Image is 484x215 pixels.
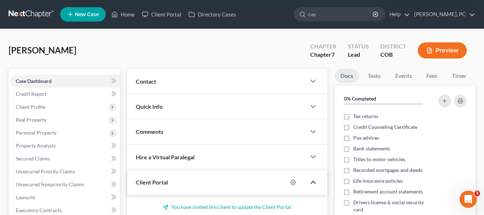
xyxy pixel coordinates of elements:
[16,104,45,110] span: Client Profile
[353,156,405,163] span: Titles to motor vehicles
[331,51,335,58] span: 7
[353,167,422,174] span: Recorded mortgages and deeds
[418,42,467,59] button: Preview
[353,113,378,120] span: Tax returns
[138,8,185,21] a: Client Portal
[10,139,120,152] a: Property Analysis
[136,154,195,160] span: Hire a Virtual Paralegal
[353,188,423,195] span: Retirement account statements
[136,128,163,135] span: Comments
[10,178,120,191] a: Unsecured Nonpriority Claims
[75,12,99,17] span: New Case
[310,51,336,59] div: Chapter
[16,91,47,97] span: Credit Report
[474,191,480,196] span: 3
[460,191,477,208] iframe: Intercom live chat
[446,69,472,83] a: Timer
[353,123,417,131] span: Credit Counseling Certificate
[348,42,369,51] div: Status
[136,204,319,211] p: You have invited this client to update the Client Portal.
[16,168,75,174] span: Unsecured Priority Claims
[9,45,76,55] span: [PERSON_NAME]
[108,8,138,21] a: Home
[380,51,406,59] div: COB
[10,75,120,88] a: Case Dashboard
[344,95,376,102] strong: 0% Completed
[136,78,156,85] span: Contact
[16,117,47,123] span: Real Property
[10,165,120,178] a: Unsecured Priority Claims
[16,78,52,84] span: Case Dashboard
[10,191,120,204] a: Lawsuits
[362,69,387,83] a: Tasks
[185,8,240,21] a: Directory Cases
[10,88,120,101] a: Credit Report
[411,8,475,21] a: [PERSON_NAME], PC
[16,194,35,200] span: Lawsuits
[380,42,406,51] div: District
[10,152,120,165] a: Secured Claims
[136,179,168,186] span: Client Portal
[386,8,410,21] a: Help
[348,51,369,59] div: Lead
[353,177,403,184] span: Life insurance policies
[421,69,444,83] a: Fees
[335,69,359,83] a: Docs
[136,103,163,110] span: Quick Info
[16,155,50,162] span: Secured Claims
[16,130,57,136] span: Personal Property
[308,8,374,21] input: Search by name...
[16,142,56,149] span: Property Analysis
[353,199,434,213] span: Drivers license & social security card
[353,134,379,141] span: Pay advices
[16,207,62,213] span: Executory Contracts
[389,69,418,83] a: Events
[16,181,84,187] span: Unsecured Nonpriority Claims
[310,42,336,51] div: Chapter
[353,145,390,152] span: Bank statements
